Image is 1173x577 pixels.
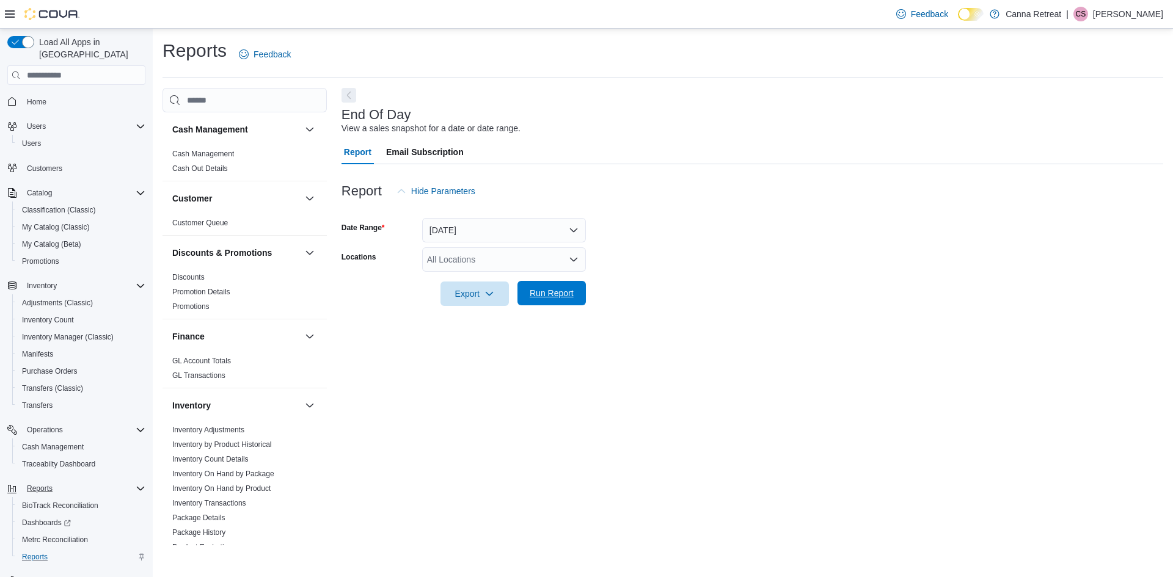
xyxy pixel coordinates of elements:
[12,397,150,414] button: Transfers
[17,457,145,471] span: Traceabilty Dashboard
[172,454,249,464] span: Inventory Count Details
[22,161,145,176] span: Customers
[2,184,150,201] button: Catalog
[17,330,119,344] a: Inventory Manager (Classic)
[22,298,93,308] span: Adjustments (Classic)
[17,381,88,396] a: Transfers (Classic)
[12,236,150,253] button: My Catalog (Beta)
[12,548,150,565] button: Reports
[1076,7,1086,21] span: CS
[172,499,246,507] a: Inventory Transactions
[17,498,103,513] a: BioTrack Reconciliation
[22,186,145,200] span: Catalog
[172,542,236,552] span: Product Expirations
[172,513,225,522] a: Package Details
[12,346,150,363] button: Manifests
[172,123,248,136] h3: Cash Management
[254,48,291,60] span: Feedback
[172,356,231,366] span: GL Account Totals
[34,36,145,60] span: Load All Apps in [GEOGRAPHIC_DATA]
[172,150,234,158] a: Cash Management
[17,296,98,310] a: Adjustments (Classic)
[172,330,205,343] h3: Finance
[1066,7,1069,21] p: |
[342,122,521,135] div: View a sales snapshot for a date or date range.
[22,139,41,148] span: Users
[27,484,53,493] span: Reports
[22,332,114,342] span: Inventory Manager (Classic)
[172,272,205,282] span: Discounts
[17,330,145,344] span: Inventory Manager (Classic)
[2,159,150,177] button: Customers
[17,296,145,310] span: Adjustments (Classic)
[163,147,327,181] div: Cash Management
[22,93,145,109] span: Home
[172,371,225,380] span: GL Transactions
[12,219,150,236] button: My Catalog (Classic)
[172,440,272,449] a: Inventory by Product Historical
[172,426,244,434] a: Inventory Adjustments
[22,119,145,134] span: Users
[17,440,89,454] a: Cash Management
[172,484,271,493] span: Inventory On Hand by Product
[2,277,150,294] button: Inventory
[17,313,145,327] span: Inventory Count
[17,254,145,269] span: Promotions
[172,247,272,259] h3: Discounts & Promotions
[569,255,579,264] button: Open list of options
[17,237,145,252] span: My Catalog (Beta)
[17,136,46,151] a: Users
[2,92,150,110] button: Home
[17,550,145,564] span: Reports
[22,481,57,496] button: Reports
[22,256,59,266] span: Promotions
[22,161,67,176] a: Customers
[22,383,83,393] span: Transfers (Classic)
[172,371,225,380] a: GL Transactions
[22,535,88,545] span: Metrc Reconciliation
[22,366,78,376] span: Purchase Orders
[12,497,150,514] button: BioTrack Reconciliation
[17,136,145,151] span: Users
[22,442,84,452] span: Cash Management
[2,421,150,438] button: Operations
[22,119,51,134] button: Users
[172,399,300,412] button: Inventory
[517,281,586,305] button: Run Report
[302,191,317,206] button: Customer
[17,550,53,564] a: Reports
[17,203,145,217] span: Classification (Classic)
[342,107,411,122] h3: End Of Day
[17,532,145,547] span: Metrc Reconciliation
[27,164,62,173] span: Customers
[172,455,249,463] a: Inventory Count Details
[22,552,48,562] span: Reports
[27,97,46,107] span: Home
[2,118,150,135] button: Users
[163,38,227,63] h1: Reports
[22,349,53,359] span: Manifests
[163,270,327,319] div: Discounts & Promotions
[27,188,52,198] span: Catalog
[22,222,90,232] span: My Catalog (Classic)
[12,380,150,397] button: Transfers (Classic)
[911,8,948,20] span: Feedback
[17,220,145,234] span: My Catalog (Classic)
[24,8,79,20] img: Cova
[17,254,64,269] a: Promotions
[172,513,225,523] span: Package Details
[422,218,586,242] button: [DATE]
[302,122,317,137] button: Cash Management
[530,287,574,299] span: Run Report
[17,440,145,454] span: Cash Management
[17,381,145,396] span: Transfers (Classic)
[17,364,145,379] span: Purchase Orders
[12,294,150,311] button: Adjustments (Classic)
[958,8,984,21] input: Dark Mode
[172,287,230,297] span: Promotion Details
[172,192,212,205] h3: Customer
[27,425,63,435] span: Operations
[22,186,57,200] button: Catalog
[17,515,76,530] a: Dashboards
